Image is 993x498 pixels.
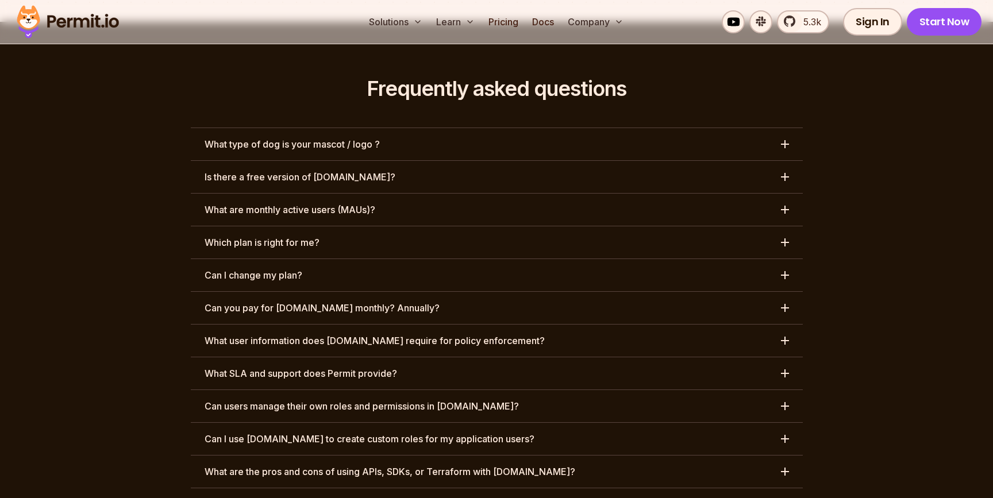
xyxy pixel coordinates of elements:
button: Company [563,10,628,33]
h3: What user information does [DOMAIN_NAME] require for policy enforcement? [205,334,545,348]
button: Solutions [364,10,427,33]
h3: What are the pros and cons of using APIs, SDKs, or Terraform with [DOMAIN_NAME]? [205,465,575,478]
h3: Can I change my plan? [205,268,302,282]
h3: What type of dog is your mascot / logo ? [205,137,380,151]
h3: Can users manage their own roles and permissions in [DOMAIN_NAME]? [205,399,519,413]
h3: Which plan is right for me? [205,236,320,249]
button: Is there a free version of [DOMAIN_NAME]? [191,161,803,193]
h3: Is there a free version of [DOMAIN_NAME]? [205,170,395,184]
button: What type of dog is your mascot / logo ? [191,128,803,160]
img: Permit logo [11,2,124,41]
h2: Frequently asked questions [191,77,803,100]
button: What user information does [DOMAIN_NAME] require for policy enforcement? [191,325,803,357]
h3: Can you pay for [DOMAIN_NAME] monthly? Annually? [205,301,440,315]
button: What SLA and support does Permit provide? [191,357,803,389]
button: What are monthly active users (MAUs)? [191,194,803,226]
a: Start Now [907,8,982,36]
button: Can I change my plan? [191,259,803,291]
h3: What SLA and support does Permit provide? [205,366,397,380]
button: What are the pros and cons of using APIs, SDKs, or Terraform with [DOMAIN_NAME]? [191,455,803,488]
button: Learn [432,10,479,33]
h3: What are monthly active users (MAUs)? [205,203,375,217]
button: Which plan is right for me? [191,226,803,258]
a: 5.3k [777,10,829,33]
a: Sign In [843,8,902,36]
a: Docs [528,10,559,33]
span: 5.3k [796,15,821,29]
button: Can you pay for [DOMAIN_NAME] monthly? Annually? [191,292,803,324]
button: Can users manage their own roles and permissions in [DOMAIN_NAME]? [191,390,803,422]
button: Can I use [DOMAIN_NAME] to create custom roles for my application users? [191,423,803,455]
h3: Can I use [DOMAIN_NAME] to create custom roles for my application users? [205,432,534,446]
a: Pricing [484,10,523,33]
